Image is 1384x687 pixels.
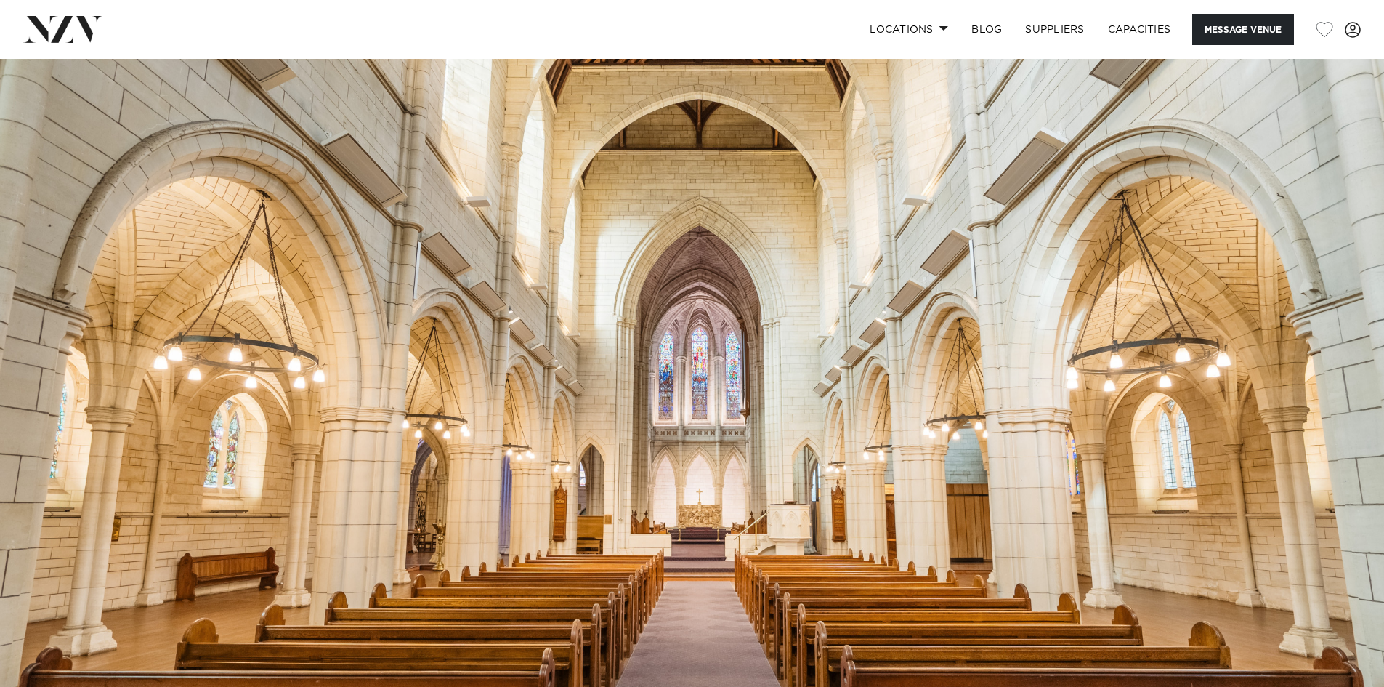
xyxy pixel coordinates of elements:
[960,14,1013,45] a: BLOG
[858,14,960,45] a: Locations
[1192,14,1294,45] button: Message Venue
[1013,14,1096,45] a: SUPPLIERS
[23,16,102,42] img: nzv-logo.png
[1096,14,1183,45] a: Capacities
